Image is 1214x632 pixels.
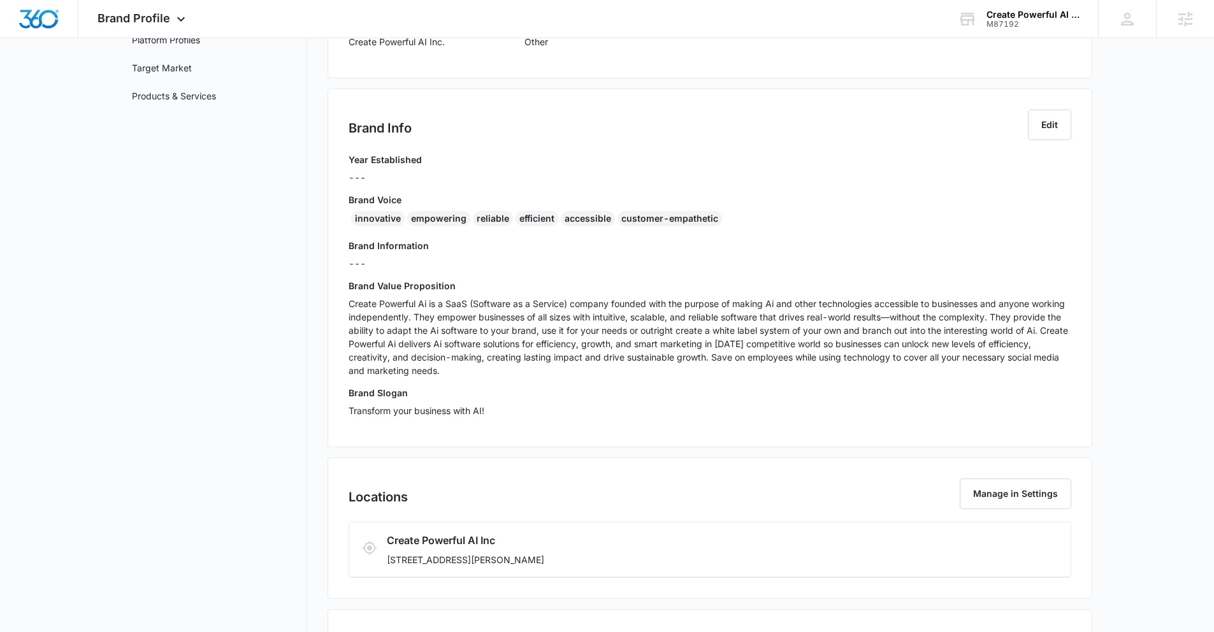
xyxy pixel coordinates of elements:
[618,211,722,226] div: customer-empathetic
[349,404,1071,417] p: Transform your business with AI!
[986,10,1080,20] div: account name
[473,211,513,226] div: reliable
[349,153,422,166] h3: Year Established
[516,211,558,226] div: efficient
[351,211,405,226] div: innovative
[349,257,1071,270] p: ---
[387,533,915,548] h3: Create Powerful AI Inc
[349,35,445,48] p: Create Powerful AI Inc.
[349,239,1071,252] h3: Brand Information
[98,11,170,25] span: Brand Profile
[132,61,192,75] a: Target Market
[407,211,470,226] div: empowering
[132,33,200,47] a: Platform Profiles
[349,193,1071,206] h3: Brand Voice
[1028,110,1071,140] button: Edit
[349,297,1071,377] p: Create Powerful Ai is a SaaS (Software as a Service) company founded with the purpose of making A...
[132,89,216,103] a: Products & Services
[349,487,408,506] h2: Locations
[349,386,1071,399] h3: Brand Slogan
[960,478,1071,509] button: Manage in Settings
[349,279,1071,292] h3: Brand Value Proposition
[561,211,615,226] div: accessible
[349,171,422,184] p: ---
[387,553,915,566] p: [STREET_ADDRESS][PERSON_NAME]
[986,20,1080,29] div: account id
[524,35,561,48] p: Other
[349,118,412,138] h2: Brand Info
